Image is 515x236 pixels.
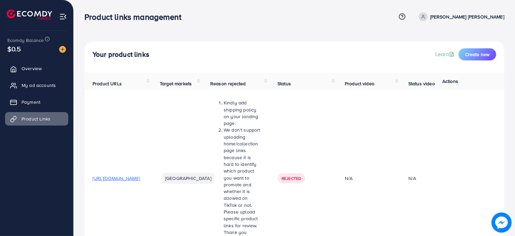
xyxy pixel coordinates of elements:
span: My ad accounts [22,82,56,89]
span: Reason rejected [210,80,246,87]
span: Rejected [282,176,301,181]
a: Learn [435,50,456,58]
h3: Product links management [84,12,187,22]
span: [URL][DOMAIN_NAME] [93,175,140,182]
span: Status [278,80,291,87]
span: Target markets [160,80,192,87]
button: Create new [458,48,496,60]
span: Actions [442,78,458,85]
img: logo [7,9,52,20]
div: N/A [345,175,392,182]
span: Payment [22,99,40,105]
span: Create new [465,51,489,58]
li: Kindly add shipping policy on your landing page. [224,99,261,127]
span: Status video [408,80,435,87]
span: Product URLs [93,80,122,87]
div: N/A [408,175,416,182]
span: Overview [22,65,42,72]
span: We don't support uploading home/collection page links because it is hard to identify which produc... [224,127,260,235]
a: Payment [5,95,68,109]
a: [PERSON_NAME] [PERSON_NAME] [416,12,504,21]
a: Overview [5,62,68,75]
img: menu [59,13,67,20]
span: Product Links [22,115,50,122]
a: My ad accounts [5,79,68,92]
span: Product video [345,80,374,87]
p: [PERSON_NAME] [PERSON_NAME] [430,13,504,21]
h4: Your product links [93,50,149,59]
li: [GEOGRAPHIC_DATA] [162,173,214,184]
img: image [491,213,512,233]
img: image [59,46,66,53]
span: $0.5 [7,44,21,54]
a: Product Links [5,112,68,126]
span: Ecomdy Balance [7,37,44,44]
